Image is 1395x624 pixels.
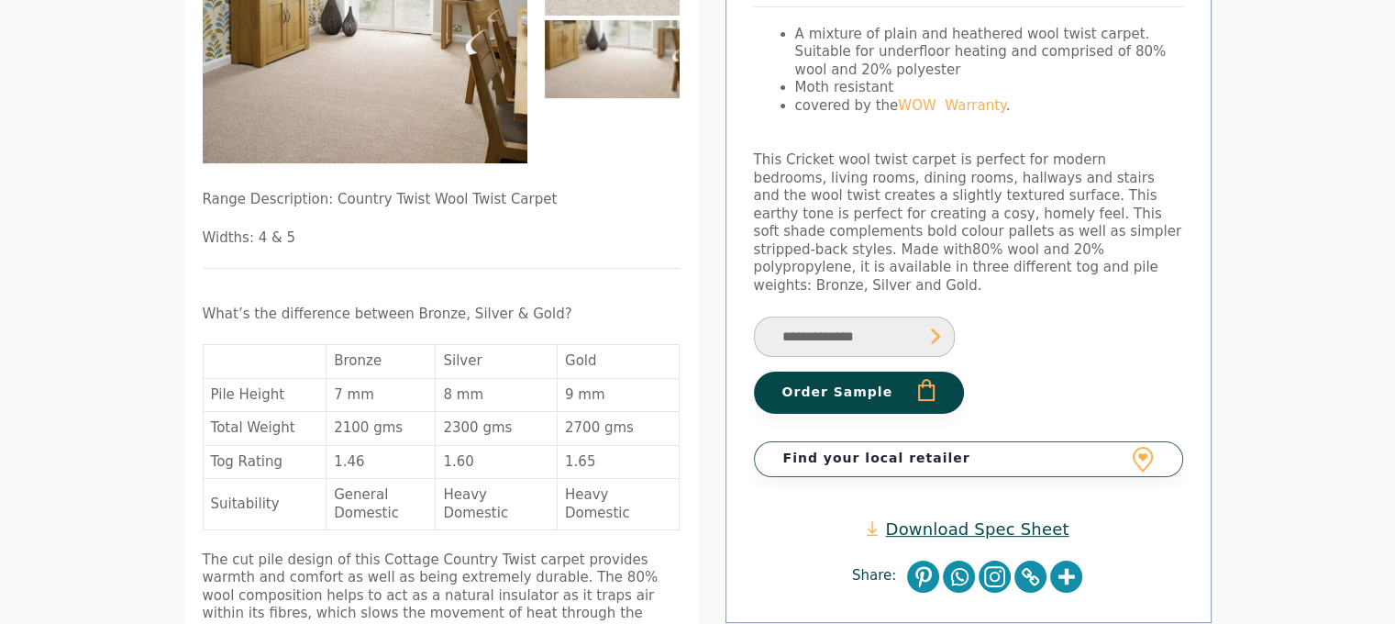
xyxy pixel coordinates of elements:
[852,567,905,585] span: Share:
[558,412,680,446] td: 2700 gms
[203,191,680,209] p: Range Description: Country Twist Wool Twist Carpet
[327,412,436,446] td: 2100 gms
[558,379,680,413] td: 9 mm
[943,561,975,593] a: Whatsapp
[436,379,558,413] td: 8 mm
[907,561,939,593] a: Pinterest
[327,379,436,413] td: 7 mm
[558,446,680,480] td: 1.65
[204,446,327,480] td: Tog Rating
[545,20,680,98] img: Country Twist
[327,345,436,379] td: Bronze
[203,229,680,248] p: Widths: 4 & 5
[558,345,680,379] td: Gold
[898,97,1005,114] a: WOW Warranty
[754,151,1181,258] span: This Cricket wool twist carpet is perfect for modern bedrooms, living rooms, dining rooms, hallwa...
[204,379,327,413] td: Pile Height
[204,479,327,530] td: Suitability
[754,441,1183,476] a: Find your local retailer
[203,306,680,324] p: What’s the difference between Bronze, Silver & Gold?
[795,97,1183,116] li: covered by the .
[1050,561,1082,593] a: More
[436,345,558,379] td: Silver
[436,412,558,446] td: 2300 gms
[754,372,964,414] button: Order Sample
[558,479,680,530] td: Heavy Domestic
[327,479,436,530] td: General Domestic
[979,561,1011,593] a: Instagram
[795,26,1167,78] span: A mixture of plain and heathered wool twist carpet. Suitable for underfloor heating and comprised...
[327,446,436,480] td: 1.46
[204,412,327,446] td: Total Weight
[754,241,1158,294] span: 80% wool and 20% polypropylene, it is available in three different tog and pile weights: Bronze, ...
[1014,561,1046,593] a: Copy Link
[867,518,1068,540] a: Download Spec Sheet
[436,446,558,480] td: 1.60
[795,79,894,95] span: Moth resistant
[436,479,558,530] td: Heavy Domestic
